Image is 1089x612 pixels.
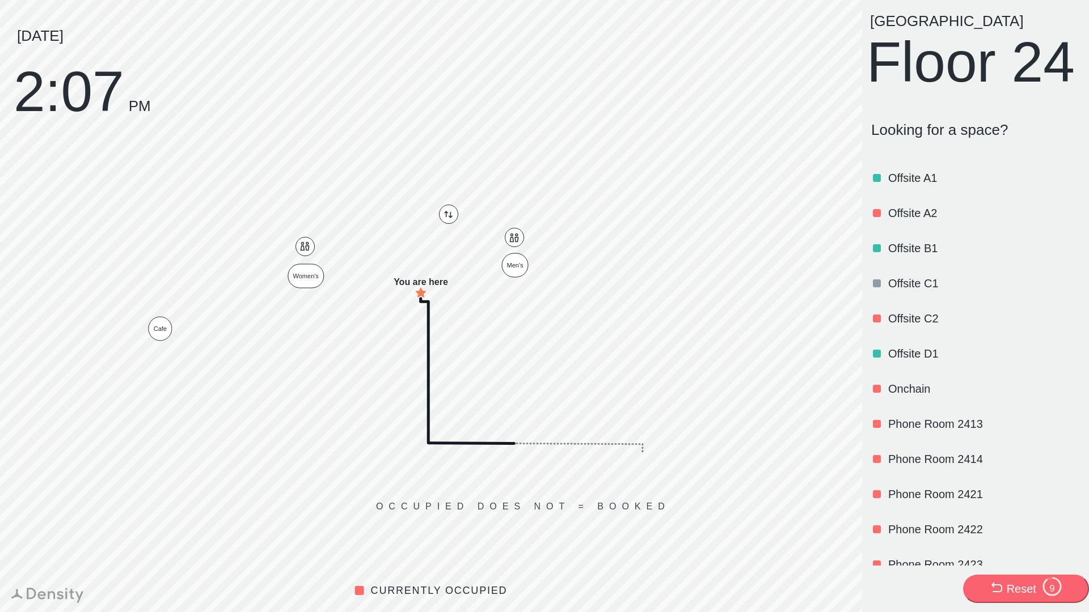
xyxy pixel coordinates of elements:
p: Phone Room 2423 [888,556,1078,572]
p: Offsite D1 [888,346,1078,362]
p: Looking for a space? [871,121,1080,139]
p: Offsite B1 [888,240,1078,256]
div: 9 [1042,584,1062,594]
p: Offsite C1 [888,275,1078,291]
p: Onchain [888,381,1078,397]
button: Reset9 [963,575,1089,603]
p: Phone Room 2413 [888,416,1078,432]
div: Reset [1007,581,1036,597]
p: Offsite A2 [888,205,1078,221]
p: Phone Room 2414 [888,451,1078,467]
p: Offsite C2 [888,311,1078,326]
p: Phone Room 2422 [888,521,1078,537]
p: Phone Room 2421 [888,486,1078,502]
p: Offsite A1 [888,170,1078,186]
